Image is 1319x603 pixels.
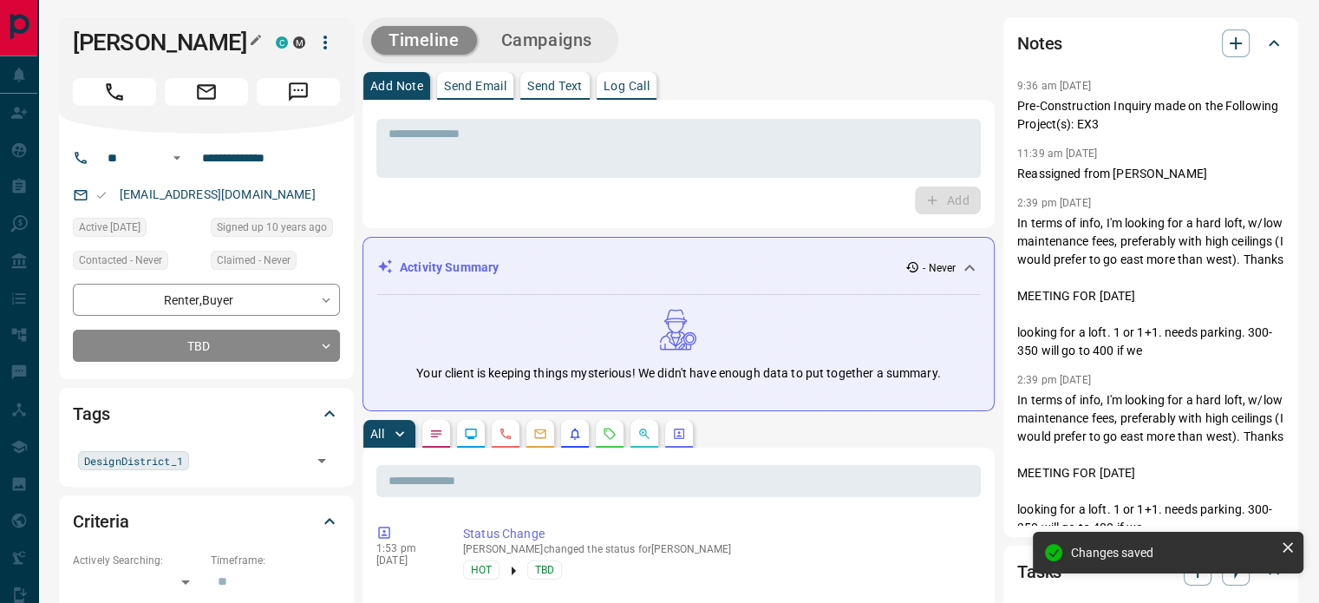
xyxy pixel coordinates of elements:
[217,219,327,236] span: Signed up 10 years ago
[84,452,183,469] span: DesignDistrict_1
[377,252,980,284] div: Activity Summary- Never
[1017,29,1062,57] h2: Notes
[376,542,437,554] p: 1:53 pm
[73,501,340,542] div: Criteria
[471,561,492,579] span: HOT
[923,260,956,276] p: - Never
[416,364,940,383] p: Your client is keeping things mysterious! We didn't have enough data to put together a summary.
[167,147,187,168] button: Open
[1017,97,1284,134] p: Pre-Construction Inquiry made on the Following Project(s): EX3
[73,284,340,316] div: Renter , Buyer
[73,29,250,56] h1: [PERSON_NAME]
[1071,546,1274,560] div: Changes saved
[444,80,506,92] p: Send Email
[217,252,291,269] span: Claimed - Never
[73,508,129,535] h2: Criteria
[1017,551,1284,593] div: Tasks
[533,427,547,441] svg: Emails
[310,449,334,473] button: Open
[463,543,974,555] p: [PERSON_NAME] changed the status for [PERSON_NAME]
[463,525,974,543] p: Status Change
[1017,165,1284,183] p: Reassigned from [PERSON_NAME]
[95,189,108,201] svg: Email Valid
[527,80,583,92] p: Send Text
[370,80,423,92] p: Add Note
[376,554,437,567] p: [DATE]
[120,187,316,201] a: [EMAIL_ADDRESS][DOMAIN_NAME]
[1017,23,1284,64] div: Notes
[400,259,499,277] p: Activity Summary
[276,36,288,49] div: condos.ca
[1017,147,1097,160] p: 11:39 am [DATE]
[73,330,340,362] div: TBD
[257,78,340,106] span: Message
[484,26,610,55] button: Campaigns
[293,36,305,49] div: mrloft.ca
[73,78,156,106] span: Call
[535,561,554,579] span: TBD
[165,78,248,106] span: Email
[371,26,477,55] button: Timeline
[79,252,162,269] span: Contacted - Never
[464,427,478,441] svg: Lead Browsing Activity
[603,427,617,441] svg: Requests
[429,427,443,441] svg: Notes
[1017,214,1284,360] p: In terms of info, I'm looking for a hard loft, w/low maintenance fees, preferably with high ceili...
[568,427,582,441] svg: Listing Alerts
[79,219,140,236] span: Active [DATE]
[1017,391,1284,537] p: In terms of info, I'm looking for a hard loft, w/low maintenance fees, preferably with high ceili...
[73,400,109,428] h2: Tags
[672,427,686,441] svg: Agent Actions
[637,427,651,441] svg: Opportunities
[1017,80,1091,92] p: 9:36 am [DATE]
[73,393,340,435] div: Tags
[370,428,384,440] p: All
[1017,558,1061,586] h2: Tasks
[73,218,202,242] div: Mon Jun 13 2022
[1017,197,1091,209] p: 2:39 pm [DATE]
[1017,374,1091,386] p: 2:39 pm [DATE]
[211,553,340,568] p: Timeframe:
[604,80,650,92] p: Log Call
[73,553,202,568] p: Actively Searching:
[211,218,340,242] div: Tue Feb 10 2015
[499,427,513,441] svg: Calls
